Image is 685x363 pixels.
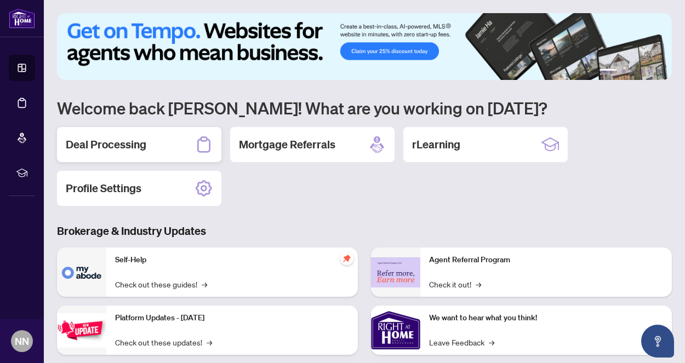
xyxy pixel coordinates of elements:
[115,278,207,290] a: Check out these guides!→
[115,254,349,266] p: Self-Help
[115,312,349,324] p: Platform Updates - [DATE]
[476,278,481,290] span: →
[429,278,481,290] a: Check it out!→
[239,137,335,152] h2: Mortgage Referrals
[412,137,460,152] h2: rLearning
[340,252,353,265] span: pushpin
[641,325,674,358] button: Open asap
[657,69,661,73] button: 6
[600,69,617,73] button: 1
[57,13,672,80] img: Slide 0
[9,8,35,28] img: logo
[630,69,635,73] button: 3
[429,336,494,348] a: Leave Feedback→
[371,306,420,355] img: We want to hear what you think!
[639,69,643,73] button: 4
[621,69,626,73] button: 2
[57,97,672,118] h1: Welcome back [PERSON_NAME]! What are you working on [DATE]?
[371,257,420,287] img: Agent Referral Program
[207,336,212,348] span: →
[429,254,663,266] p: Agent Referral Program
[489,336,494,348] span: →
[648,69,652,73] button: 5
[429,312,663,324] p: We want to hear what you think!
[57,313,106,348] img: Platform Updates - July 21, 2025
[115,336,212,348] a: Check out these updates!→
[57,223,672,239] h3: Brokerage & Industry Updates
[66,137,146,152] h2: Deal Processing
[202,278,207,290] span: →
[66,181,141,196] h2: Profile Settings
[57,247,106,297] img: Self-Help
[15,333,29,349] span: NN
